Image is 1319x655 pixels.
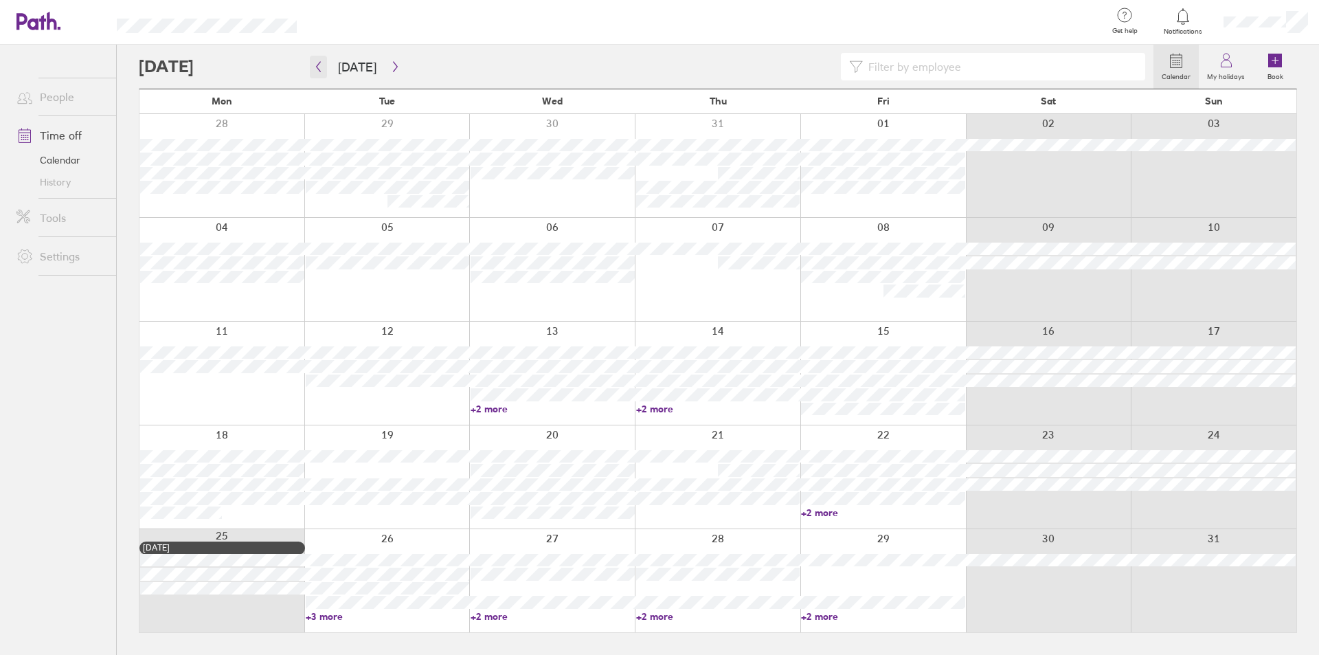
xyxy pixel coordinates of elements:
[1205,96,1223,107] span: Sun
[379,96,395,107] span: Tue
[5,243,116,270] a: Settings
[877,96,890,107] span: Fri
[1103,27,1147,35] span: Get help
[1199,69,1253,81] label: My holidays
[1259,69,1292,81] label: Book
[471,610,635,623] a: +2 more
[801,610,965,623] a: +2 more
[5,122,116,149] a: Time off
[212,96,232,107] span: Mon
[801,507,965,519] a: +2 more
[5,83,116,111] a: People
[143,543,302,553] div: [DATE]
[1161,7,1206,36] a: Notifications
[1161,27,1206,36] span: Notifications
[5,149,116,171] a: Calendar
[1199,45,1253,89] a: My holidays
[1153,69,1199,81] label: Calendar
[306,610,470,623] a: +3 more
[636,610,800,623] a: +2 more
[636,403,800,415] a: +2 more
[1041,96,1056,107] span: Sat
[5,204,116,232] a: Tools
[542,96,563,107] span: Wed
[1253,45,1297,89] a: Book
[471,403,635,415] a: +2 more
[327,56,387,78] button: [DATE]
[1153,45,1199,89] a: Calendar
[863,54,1137,80] input: Filter by employee
[5,171,116,193] a: History
[710,96,727,107] span: Thu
